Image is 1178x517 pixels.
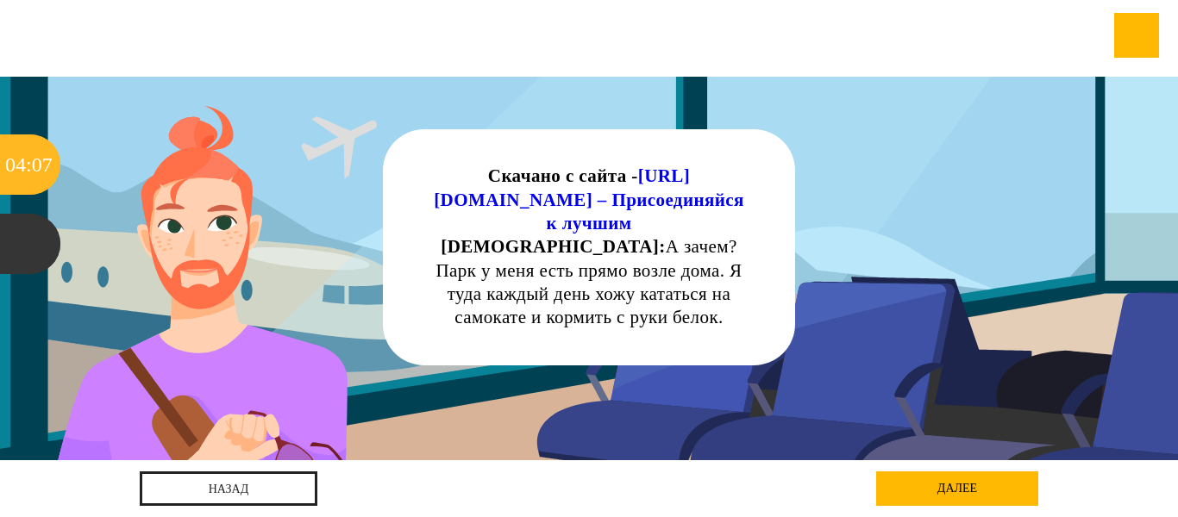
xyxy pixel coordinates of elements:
p: Скачано с сайта - [430,165,749,235]
div: А зачем? Парк у меня есть прямо возле дома. Я туда каждый день хожу кататься на самокате и кормит... [430,165,749,329]
strong: [DEMOGRAPHIC_DATA]: [430,165,749,257]
div: далее [876,471,1038,506]
div: 07 [32,134,53,195]
div: : [26,134,32,195]
a: [URL][DOMAIN_NAME] – Присоединяйся к лучшим [434,165,744,234]
div: 04 [5,134,26,195]
a: назад [140,471,317,506]
div: Нажми на ГЛАЗ, чтобы скрыть текст и посмотреть картинку полностью [749,140,785,176]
